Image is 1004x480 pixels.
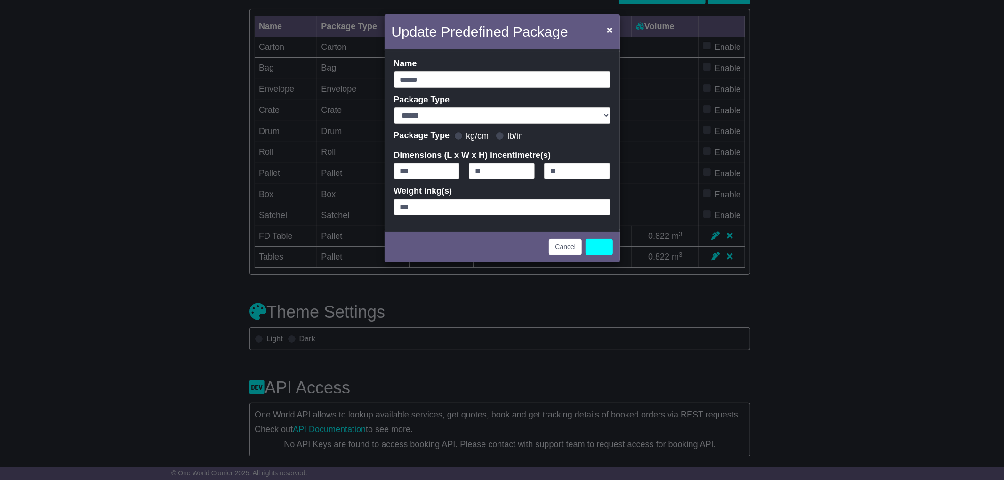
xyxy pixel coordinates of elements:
[394,186,452,197] label: Weight in
[394,150,551,161] label: Dimensions (L x W x H) in
[602,20,617,39] button: Close
[392,21,568,42] h4: Update Predefined Package
[394,131,450,141] label: Package Type
[394,59,417,69] label: Name
[394,95,450,105] label: Package Type
[507,131,523,142] label: lb/in
[432,186,452,196] span: kg(s)
[466,131,489,142] label: kg/cm
[607,24,612,35] span: ×
[498,150,551,160] span: centimetre(s)
[549,239,582,255] button: Cancel
[586,239,613,255] a: Save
